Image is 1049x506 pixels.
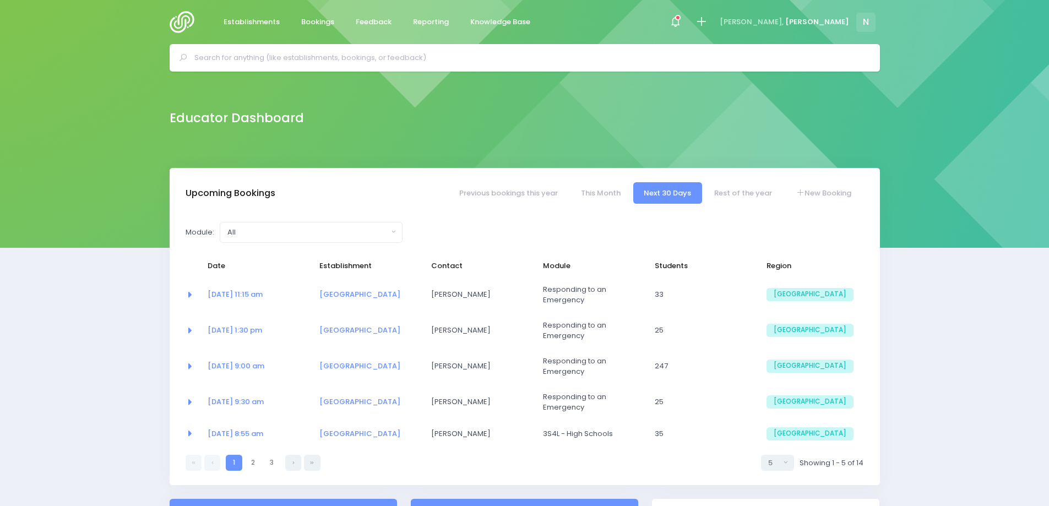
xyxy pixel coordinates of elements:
td: <a href="https://app.stjis.org.nz/bookings/523391" class="font-weight-bold">20 Aug at 11:15 am</a> [200,277,312,313]
span: 247 [655,361,742,372]
span: Responding to an Emergency [543,356,630,377]
a: [GEOGRAPHIC_DATA] [319,428,400,439]
span: [GEOGRAPHIC_DATA] [767,288,854,301]
a: [DATE] 1:30 pm [208,325,262,335]
span: Students [655,260,742,271]
a: [DATE] 9:30 am [208,396,264,407]
span: 25 [655,325,742,336]
span: Module [543,260,630,271]
a: 3 [264,455,280,471]
a: Rest of the year [704,182,783,204]
span: Showing 1 - 5 of 14 [800,458,863,469]
td: <a href="https://app.stjis.org.nz/establishments/207260" class="font-weight-bold">Westport North ... [312,349,424,384]
span: Region [767,260,854,271]
span: Responding to an Emergency [543,284,630,306]
a: Feedback [347,12,401,33]
a: Previous bookings this year [448,182,568,204]
span: N [856,13,876,32]
span: [PERSON_NAME] [431,361,518,372]
td: <a href="https://app.stjis.org.nz/bookings/524016" class="font-weight-bold">22 Aug at 1:30 pm</a> [200,313,312,349]
span: Responding to an Emergency [543,320,630,341]
span: [PERSON_NAME] [431,325,518,336]
td: South Island [759,277,863,313]
span: [GEOGRAPHIC_DATA] [767,360,854,373]
span: [PERSON_NAME] [431,396,518,407]
td: <a href="https://app.stjis.org.nz/establishments/206414" class="font-weight-bold">Westport Early ... [312,384,424,420]
span: Feedback [356,17,392,28]
span: Responding to an Emergency [543,391,630,413]
span: 3S4L - High Schools [543,428,630,439]
td: South Island [759,349,863,384]
a: 1 [226,455,242,471]
a: New Booking [785,182,862,204]
a: [DATE] 9:00 am [208,361,264,371]
td: 247 [648,349,759,384]
td: 25 [648,384,759,420]
span: 25 [655,396,742,407]
a: [DATE] 8:55 am [208,428,263,439]
a: Next [285,455,301,471]
span: Reporting [413,17,449,28]
a: Reporting [404,12,458,33]
span: [PERSON_NAME], [720,17,784,28]
a: Next 30 Days [633,182,702,204]
span: Establishment [319,260,406,271]
a: [GEOGRAPHIC_DATA] [319,289,400,300]
label: Module: [186,227,214,238]
a: [GEOGRAPHIC_DATA] [319,396,400,407]
td: <a href="https://app.stjis.org.nz/establishments/207772" class="font-weight-bold">Amuri Area Scho... [312,420,424,448]
div: All [227,227,388,238]
span: Date [208,260,295,271]
h2: Educator Dashboard [170,111,304,126]
a: 2 [245,455,261,471]
input: Search for anything (like establishments, bookings, or feedback) [194,50,865,66]
a: Last [304,455,320,471]
td: 35 [648,420,759,448]
td: <a href="https://app.stjis.org.nz/bookings/523474" class="font-weight-bold">01 Sep at 8:55 am</a> [200,420,312,448]
td: Responding to an Emergency [536,277,648,313]
a: Bookings [292,12,344,33]
td: 3S4L - High Schools [536,420,648,448]
span: 33 [655,289,742,300]
td: Lauren Yaxley [424,313,536,349]
a: Knowledge Base [461,12,540,33]
a: [GEOGRAPHIC_DATA] [319,361,400,371]
span: Bookings [301,17,334,28]
span: Knowledge Base [470,17,530,28]
td: <a href="https://app.stjis.org.nz/establishments/200975" class="font-weight-bold">Waikari School</a> [312,277,424,313]
td: Responding to an Emergency [536,349,648,384]
button: Select page size [761,455,794,471]
span: [PERSON_NAME] [431,428,518,439]
td: Phoebe Todd [424,277,536,313]
a: This Month [570,182,631,204]
span: [PERSON_NAME] [431,289,518,300]
span: Establishments [224,17,280,28]
a: First [186,455,202,471]
a: [DATE] 11:15 am [208,289,263,300]
td: South Island [759,420,863,448]
span: [GEOGRAPHIC_DATA] [767,324,854,337]
h3: Upcoming Bookings [186,188,275,199]
a: [GEOGRAPHIC_DATA] [319,325,400,335]
td: 25 [648,313,759,349]
span: [GEOGRAPHIC_DATA] [767,427,854,440]
span: Contact [431,260,518,271]
span: [GEOGRAPHIC_DATA] [767,395,854,409]
img: Logo [170,11,201,33]
td: Christine Gausel [424,384,536,420]
td: 33 [648,277,759,313]
div: 5 [768,458,780,469]
td: Responding to an Emergency [536,313,648,349]
td: South Island [759,384,863,420]
td: Rebecca Hughes [424,349,536,384]
td: <a href="https://app.stjis.org.nz/bookings/524009" class="font-weight-bold">29 Aug at 9:30 am</a> [200,384,312,420]
td: <a href="https://app.stjis.org.nz/establishments/201199" class="font-weight-bold">Te Waka Unua Sc... [312,313,424,349]
a: Previous [204,455,220,471]
td: Sarah Helmore [424,420,536,448]
td: Responding to an Emergency [536,384,648,420]
a: Establishments [215,12,289,33]
span: [PERSON_NAME] [785,17,849,28]
span: 35 [655,428,742,439]
td: <a href="https://app.stjis.org.nz/bookings/523516" class="font-weight-bold">26 Aug at 9:00 am</a> [200,349,312,384]
td: South Island [759,313,863,349]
